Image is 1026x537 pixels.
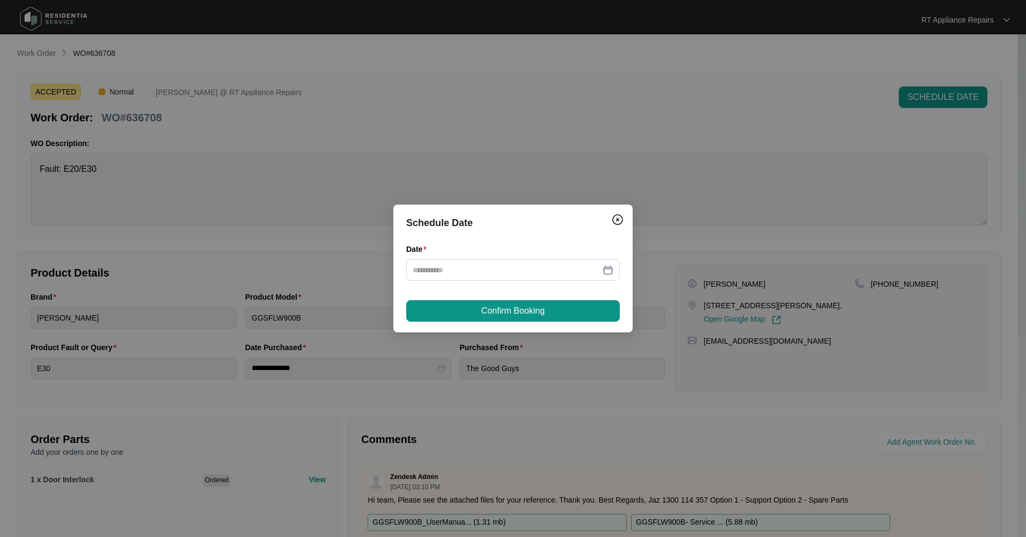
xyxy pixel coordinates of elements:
img: closeCircle [611,213,624,226]
div: Schedule Date [406,215,620,230]
button: Confirm Booking [406,300,620,322]
input: Date [413,264,600,276]
label: Date [406,244,431,255]
button: Close [609,211,626,228]
span: Confirm Booking [481,304,545,317]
